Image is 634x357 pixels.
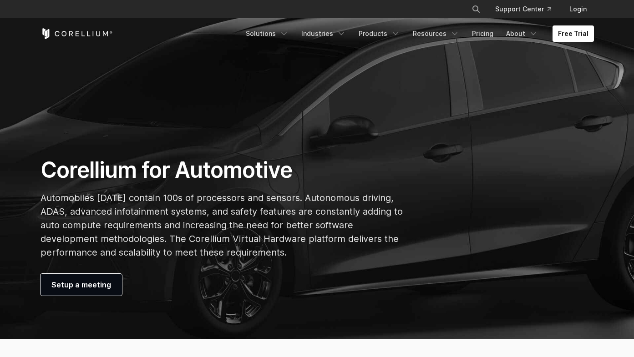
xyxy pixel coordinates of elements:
p: Automobiles [DATE] contain 100s of processors and sensors. Autonomous driving, ADAS, advanced inf... [41,191,403,259]
a: Solutions [240,25,294,42]
div: Navigation Menu [461,1,594,17]
a: Pricing [467,25,499,42]
div: Navigation Menu [240,25,594,42]
a: Free Trial [553,25,594,42]
a: Products [353,25,406,42]
span: Setup a meeting [51,279,111,290]
a: Login [562,1,594,17]
a: About [501,25,543,42]
a: Support Center [488,1,558,17]
button: Search [468,1,484,17]
a: Setup a meeting [41,274,122,296]
a: Resources [407,25,465,42]
h1: Corellium for Automotive [41,156,403,184]
a: Corellium Home [41,28,113,39]
a: Industries [296,25,351,42]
